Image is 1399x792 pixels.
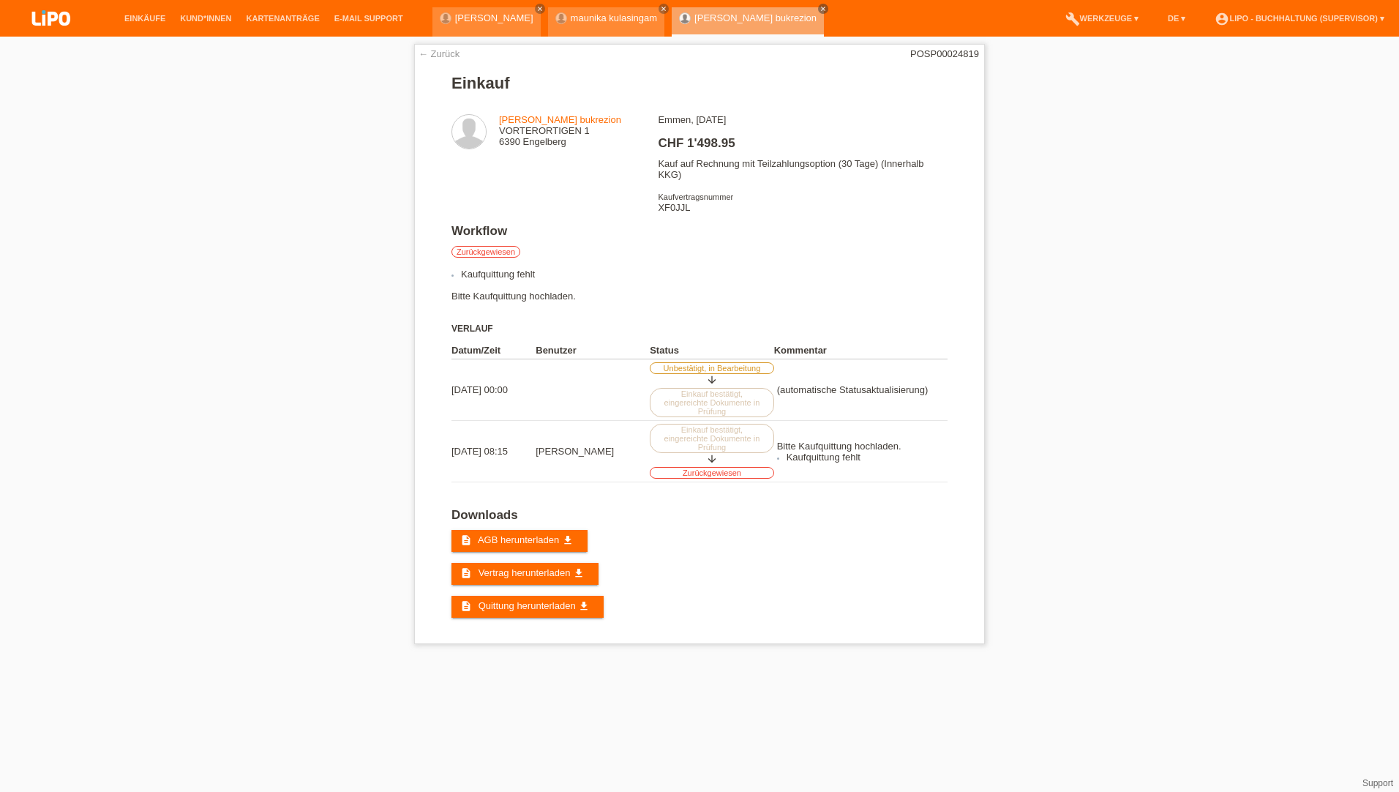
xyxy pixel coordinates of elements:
i: account_circle [1215,12,1229,26]
a: description AGB herunterladen get_app [451,530,588,552]
td: [PERSON_NAME] [536,421,650,482]
a: close [659,4,669,14]
i: description [460,534,472,546]
i: arrow_downward [706,374,718,386]
i: description [460,600,472,612]
a: maunika kulasingam [571,12,658,23]
i: get_app [562,534,574,546]
i: build [1065,12,1080,26]
a: ← Zurück [419,48,460,59]
td: [DATE] 00:00 [451,359,536,421]
label: Zurückgewiesen [451,246,520,258]
a: Support [1362,778,1393,788]
a: description Quittung herunterladen get_app [451,596,604,618]
td: [DATE] 08:15 [451,421,536,482]
h3: Verlauf [451,324,948,335]
div: Emmen, [DATE] Kauf auf Rechnung mit Teilzahlungsoption (30 Tage) (Innerhalb KKG) XF0JJL [658,114,947,224]
a: description Vertrag herunterladen get_app [451,563,599,585]
h2: Workflow [451,224,948,246]
i: close [536,5,544,12]
label: Zurückgewiesen [650,467,774,479]
th: Status [650,342,774,359]
span: Kaufvertragsnummer [658,193,733,201]
th: Kommentar [774,342,948,359]
h2: CHF 1'498.95 [658,136,947,158]
a: [PERSON_NAME] bukrezion [694,12,817,23]
div: POSP00024819 [910,48,979,59]
a: Kund*innen [173,14,239,23]
td: Bitte Kaufquittung hochladen. [774,421,948,482]
td: (automatische Statusaktualisierung) [774,359,948,421]
a: account_circleLIPO - Buchhaltung (Supervisor) ▾ [1207,14,1392,23]
li: Kaufquittung fehlt [787,452,945,463]
i: close [660,5,667,12]
label: Einkauf bestätigt, eingereichte Dokumente in Prüfung [650,388,774,417]
i: description [460,567,472,579]
div: VORTERORTIGEN 1 6390 Engelberg [499,114,621,147]
li: Kaufquittung fehlt [461,269,948,280]
a: E-Mail Support [327,14,410,23]
i: get_app [578,600,590,612]
th: Benutzer [536,342,650,359]
a: Kartenanträge [239,14,327,23]
span: Vertrag herunterladen [479,567,571,578]
span: Quittung herunterladen [479,600,576,611]
i: arrow_downward [706,453,718,465]
h1: Einkauf [451,74,948,92]
a: close [818,4,828,14]
label: Einkauf bestätigt, eingereichte Dokumente in Prüfung [650,424,774,453]
i: get_app [573,567,585,579]
a: [PERSON_NAME] [455,12,533,23]
a: buildWerkzeuge ▾ [1058,14,1147,23]
i: close [819,5,827,12]
a: DE ▾ [1160,14,1193,23]
a: Einkäufe [117,14,173,23]
label: Unbestätigt, in Bearbeitung [650,362,774,374]
a: close [535,4,545,14]
a: LIPO pay [15,30,88,41]
th: Datum/Zeit [451,342,536,359]
div: Bitte Kaufquittung hochladen. [451,269,948,482]
h2: Downloads [451,508,948,530]
a: [PERSON_NAME] bukrezion [499,114,621,125]
span: AGB herunterladen [478,534,559,545]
